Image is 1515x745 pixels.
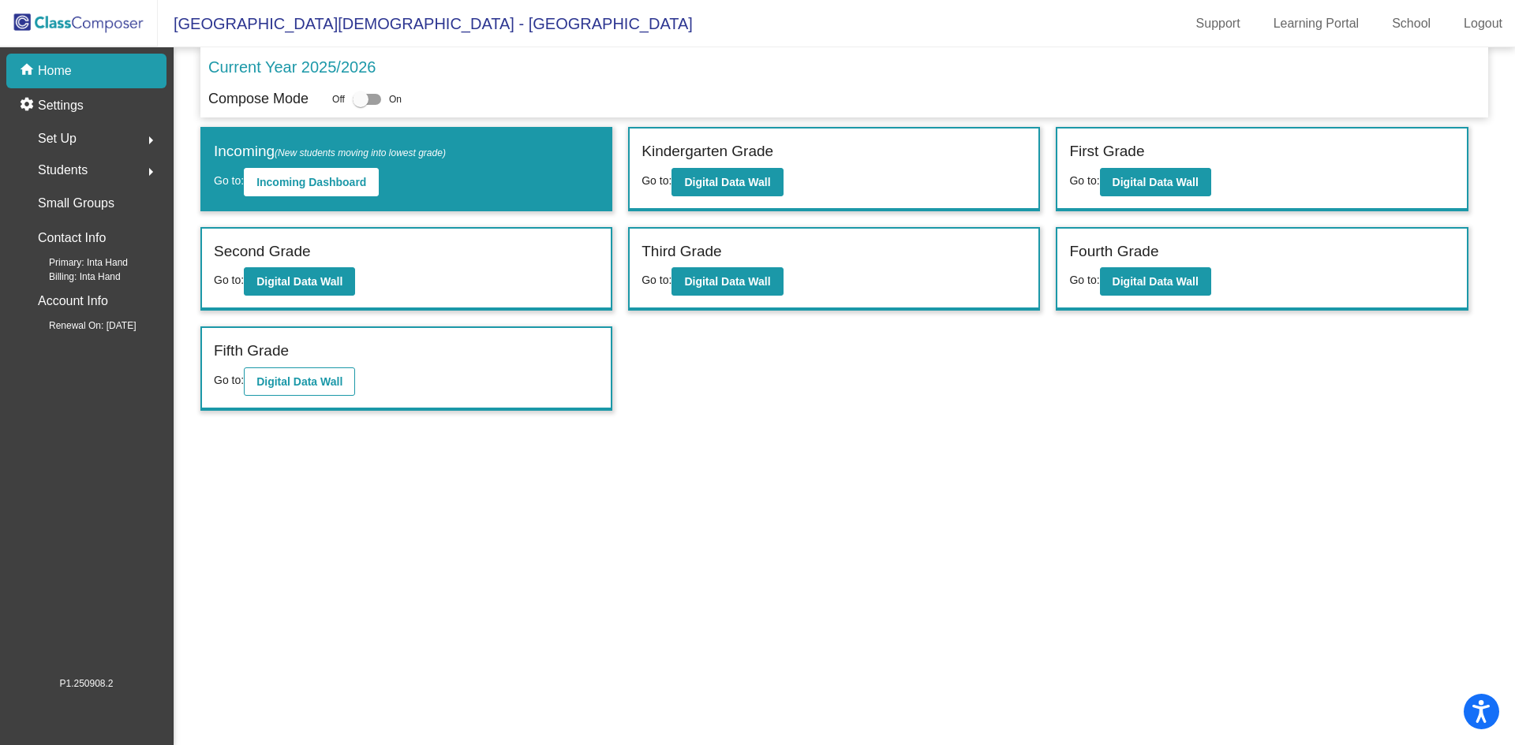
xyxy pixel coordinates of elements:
label: Fifth Grade [214,340,289,363]
b: Digital Data Wall [1113,176,1199,188]
button: Digital Data Wall [671,267,783,296]
span: [GEOGRAPHIC_DATA][DEMOGRAPHIC_DATA] - [GEOGRAPHIC_DATA] [158,11,693,36]
mat-icon: arrow_right [141,162,160,181]
span: Renewal On: [DATE] [24,318,136,333]
span: Students [38,159,88,181]
button: Digital Data Wall [1100,168,1211,196]
span: Go to: [214,174,244,187]
span: Go to: [642,274,671,286]
p: Account Info [38,290,108,312]
a: School [1379,11,1443,36]
b: Incoming Dashboard [256,176,366,188]
b: Digital Data Wall [1113,275,1199,288]
button: Incoming Dashboard [244,168,379,196]
b: Digital Data Wall [684,176,770,188]
a: Logout [1451,11,1515,36]
span: Go to: [214,374,244,386]
label: Incoming [214,140,446,163]
p: Current Year 2025/2026 [208,55,376,79]
b: Digital Data Wall [256,275,342,288]
p: Small Groups [38,192,114,214]
p: Home [38,61,72,80]
button: Digital Data Wall [1100,267,1211,296]
mat-icon: arrow_right [141,131,160,150]
button: Digital Data Wall [671,168,783,196]
span: Set Up [38,128,77,150]
label: First Grade [1069,140,1144,163]
a: Support [1184,11,1253,36]
mat-icon: settings [19,96,38,115]
span: Go to: [1069,274,1099,286]
button: Digital Data Wall [244,367,355,396]
span: Off [332,92,345,106]
p: Contact Info [38,227,106,249]
button: Digital Data Wall [244,267,355,296]
label: Fourth Grade [1069,240,1158,263]
label: Second Grade [214,240,311,263]
a: Learning Portal [1261,11,1372,36]
span: Go to: [214,274,244,286]
label: Third Grade [642,240,721,263]
p: Settings [38,96,84,115]
span: Go to: [642,174,671,187]
mat-icon: home [19,61,38,80]
span: Primary: Inta Hand [24,255,128,270]
span: Go to: [1069,174,1099,187]
b: Digital Data Wall [256,375,342,388]
span: On [389,92,402,106]
span: (New students moving into lowest grade) [275,147,446,158]
p: Compose Mode [208,88,309,110]
b: Digital Data Wall [684,275,770,288]
label: Kindergarten Grade [642,140,773,163]
span: Billing: Inta Hand [24,270,121,284]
